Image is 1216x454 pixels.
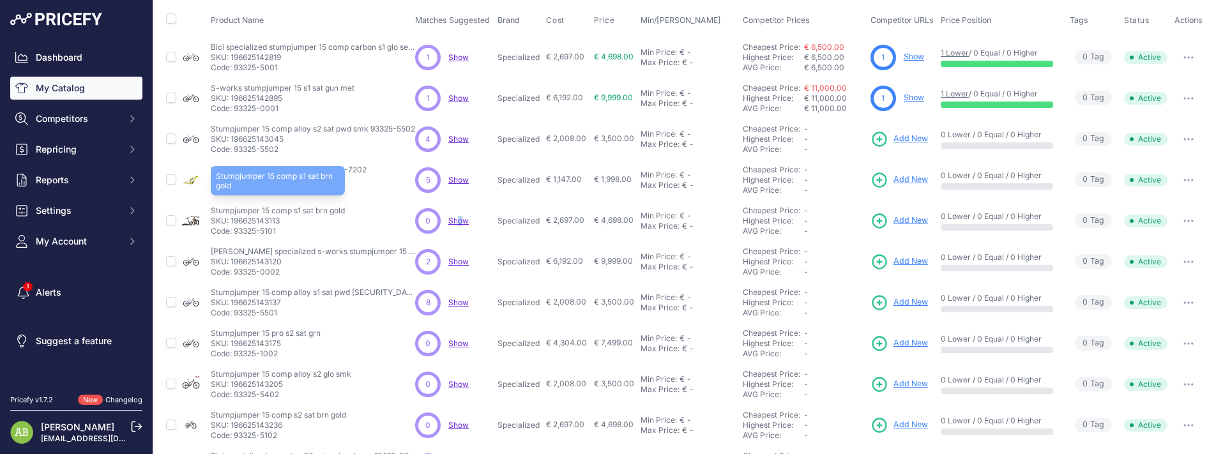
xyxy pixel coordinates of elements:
[594,133,634,143] span: € 3,500.00
[870,212,928,230] a: Add New
[448,175,469,185] span: Show
[427,93,430,104] span: 1
[743,124,800,133] a: Cheapest Price:
[1075,295,1112,310] span: Tag
[10,395,53,405] div: Pricefy v1.7.2
[1083,337,1088,349] span: 0
[680,333,685,344] div: €
[870,294,928,312] a: Add New
[743,338,804,349] div: Highest Price:
[498,379,541,390] p: Specialized
[941,48,969,57] a: 1 Lower
[546,133,586,143] span: € 2,008.00
[685,47,691,57] div: -
[804,144,808,154] span: -
[743,308,804,318] div: AVG Price:
[498,338,541,349] p: Specialized
[641,170,677,180] div: Min Price:
[685,129,691,139] div: -
[448,93,469,103] span: Show
[1124,133,1167,146] span: Active
[426,174,430,186] span: 5
[870,416,928,434] a: Add New
[941,252,1057,262] p: 0 Lower / 0 Equal / 0 Higher
[10,329,142,352] a: Suggest a feature
[743,42,800,52] a: Cheapest Price:
[804,42,844,52] a: € 6,500.00
[680,88,685,98] div: €
[1075,91,1112,105] span: Tag
[687,221,694,231] div: -
[941,211,1057,222] p: 0 Lower / 0 Equal / 0 Higher
[546,93,583,102] span: € 6,192.00
[594,174,632,184] span: € 1,998.00
[36,112,119,125] span: Competitors
[941,15,991,25] span: Price Position
[685,252,691,262] div: -
[1075,377,1112,391] span: Tag
[211,287,415,298] p: Stumpjumper 15 comp alloy s1 sat pwd [SECURITY_DATA]
[680,211,685,221] div: €
[498,257,541,267] p: Specialized
[10,13,102,26] img: Pricefy Logo
[893,133,928,145] span: Add New
[804,165,808,174] span: -
[743,369,800,379] a: Cheapest Price:
[743,226,804,236] div: AVG Price:
[1075,213,1112,228] span: Tag
[682,384,687,395] div: €
[546,297,586,306] span: € 2,008.00
[743,410,800,420] a: Cheapest Price:
[743,298,804,308] div: Highest Price:
[804,175,808,185] span: -
[36,235,119,248] span: My Account
[687,384,694,395] div: -
[680,292,685,303] div: €
[498,175,541,185] p: Specialized
[1174,15,1203,25] span: Actions
[41,434,174,443] a: [EMAIL_ADDRESS][DOMAIN_NAME]
[546,15,564,26] span: Cost
[687,98,694,109] div: -
[641,88,677,98] div: Min Price:
[594,15,615,26] span: Price
[680,129,685,139] div: €
[546,338,587,347] span: € 4,304.00
[1075,336,1112,351] span: Tag
[546,256,583,266] span: € 6,192.00
[448,216,469,225] a: Show
[1075,254,1112,269] span: Tag
[893,378,928,390] span: Add New
[941,334,1057,344] p: 0 Lower / 0 Equal / 0 Higher
[425,420,430,431] span: 0
[546,174,582,184] span: € 1,147.00
[448,298,469,307] a: Show
[804,103,865,114] div: € 11,000.00
[743,144,804,155] div: AVG Price:
[804,124,808,133] span: -
[804,246,808,256] span: -
[641,98,680,109] div: Max Price:
[743,379,804,390] div: Highest Price:
[1124,215,1167,227] span: Active
[804,226,808,236] span: -
[1075,132,1112,146] span: Tag
[10,230,142,253] button: My Account
[211,257,415,267] p: SKU: 196625143120
[1075,418,1112,432] span: Tag
[641,333,677,344] div: Min Price:
[680,374,685,384] div: €
[1083,215,1088,227] span: 0
[448,52,469,62] span: Show
[1124,174,1167,186] span: Active
[804,185,808,195] span: -
[448,379,469,389] span: Show
[893,296,928,308] span: Add New
[1124,51,1167,64] span: Active
[426,297,430,308] span: 8
[211,267,415,277] p: Code: 93325-0002
[425,379,430,390] span: 0
[36,174,119,186] span: Reports
[1070,15,1088,25] span: Tags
